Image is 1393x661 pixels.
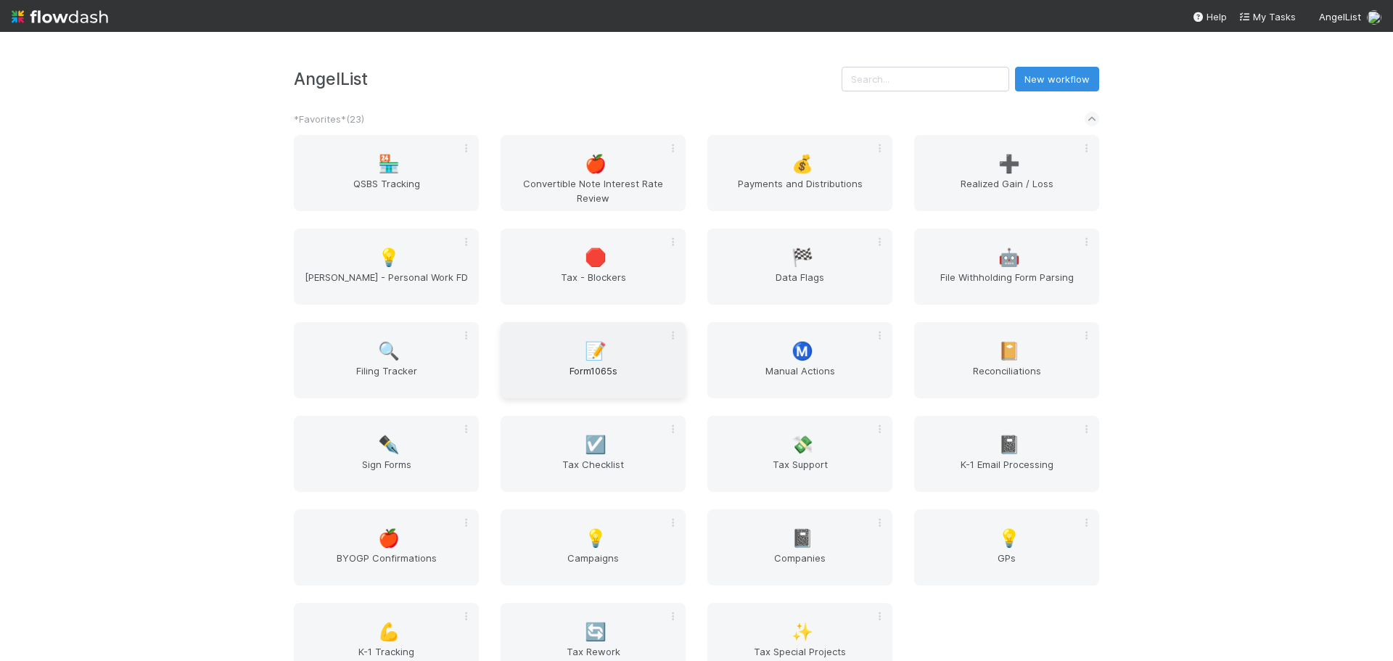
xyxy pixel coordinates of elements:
[792,155,813,173] span: 💰
[378,155,400,173] span: 🏪
[300,364,473,393] span: Filing Tracker
[294,322,479,398] a: 🔍Filing Tracker
[914,135,1099,211] a: ➕Realized Gain / Loss
[506,551,680,580] span: Campaigns
[294,229,479,305] a: 💡[PERSON_NAME] - Personal Work FD
[792,529,813,548] span: 📓
[300,176,473,205] span: QSBS Tracking
[998,155,1020,173] span: ➕
[294,113,364,125] span: *Favorites* ( 23 )
[914,229,1099,305] a: 🤖File Withholding Form Parsing
[713,457,887,486] span: Tax Support
[378,248,400,267] span: 💡
[501,322,686,398] a: 📝Form1065s
[920,457,1093,486] span: K-1 Email Processing
[378,435,400,454] span: ✒️
[585,342,607,361] span: 📝
[12,4,108,29] img: logo-inverted-e16ddd16eac7371096b0.svg
[914,416,1099,492] a: 📓K-1 Email Processing
[1238,11,1296,22] span: My Tasks
[506,270,680,299] span: Tax - Blockers
[1015,67,1099,91] button: New workflow
[300,270,473,299] span: [PERSON_NAME] - Personal Work FD
[707,229,892,305] a: 🏁Data Flags
[713,364,887,393] span: Manual Actions
[707,509,892,586] a: 📓Companies
[378,342,400,361] span: 🔍
[501,229,686,305] a: 🛑Tax - Blockers
[998,342,1020,361] span: 📔
[707,135,892,211] a: 💰Payments and Distributions
[506,364,680,393] span: Form1065s
[707,416,892,492] a: 💸Tax Support
[998,248,1020,267] span: 🤖
[914,509,1099,586] a: 💡GPs
[792,623,813,641] span: ✨
[920,176,1093,205] span: Realized Gain / Loss
[998,529,1020,548] span: 💡
[506,457,680,486] span: Tax Checklist
[920,364,1093,393] span: Reconciliations
[294,416,479,492] a: ✒️Sign Forms
[920,270,1093,299] span: File Withholding Form Parsing
[585,623,607,641] span: 🔄
[713,270,887,299] span: Data Flags
[998,435,1020,454] span: 📓
[713,551,887,580] span: Companies
[920,551,1093,580] span: GPs
[842,67,1009,91] input: Search...
[792,342,813,361] span: Ⓜ️
[1319,11,1361,22] span: AngelList
[378,529,400,548] span: 🍎
[585,248,607,267] span: 🛑
[300,457,473,486] span: Sign Forms
[1367,10,1381,25] img: avatar_37569647-1c78-4889-accf-88c08d42a236.png
[294,509,479,586] a: 🍎BYOGP Confirmations
[585,529,607,548] span: 💡
[1192,9,1227,24] div: Help
[914,322,1099,398] a: 📔Reconciliations
[300,551,473,580] span: BYOGP Confirmations
[1238,9,1296,24] a: My Tasks
[294,69,842,89] h3: AngelList
[585,435,607,454] span: ☑️
[792,435,813,454] span: 💸
[707,322,892,398] a: Ⓜ️Manual Actions
[294,135,479,211] a: 🏪QSBS Tracking
[501,416,686,492] a: ☑️Tax Checklist
[585,155,607,173] span: 🍎
[506,176,680,205] span: Convertible Note Interest Rate Review
[792,248,813,267] span: 🏁
[501,135,686,211] a: 🍎Convertible Note Interest Rate Review
[501,509,686,586] a: 💡Campaigns
[378,623,400,641] span: 💪
[713,176,887,205] span: Payments and Distributions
